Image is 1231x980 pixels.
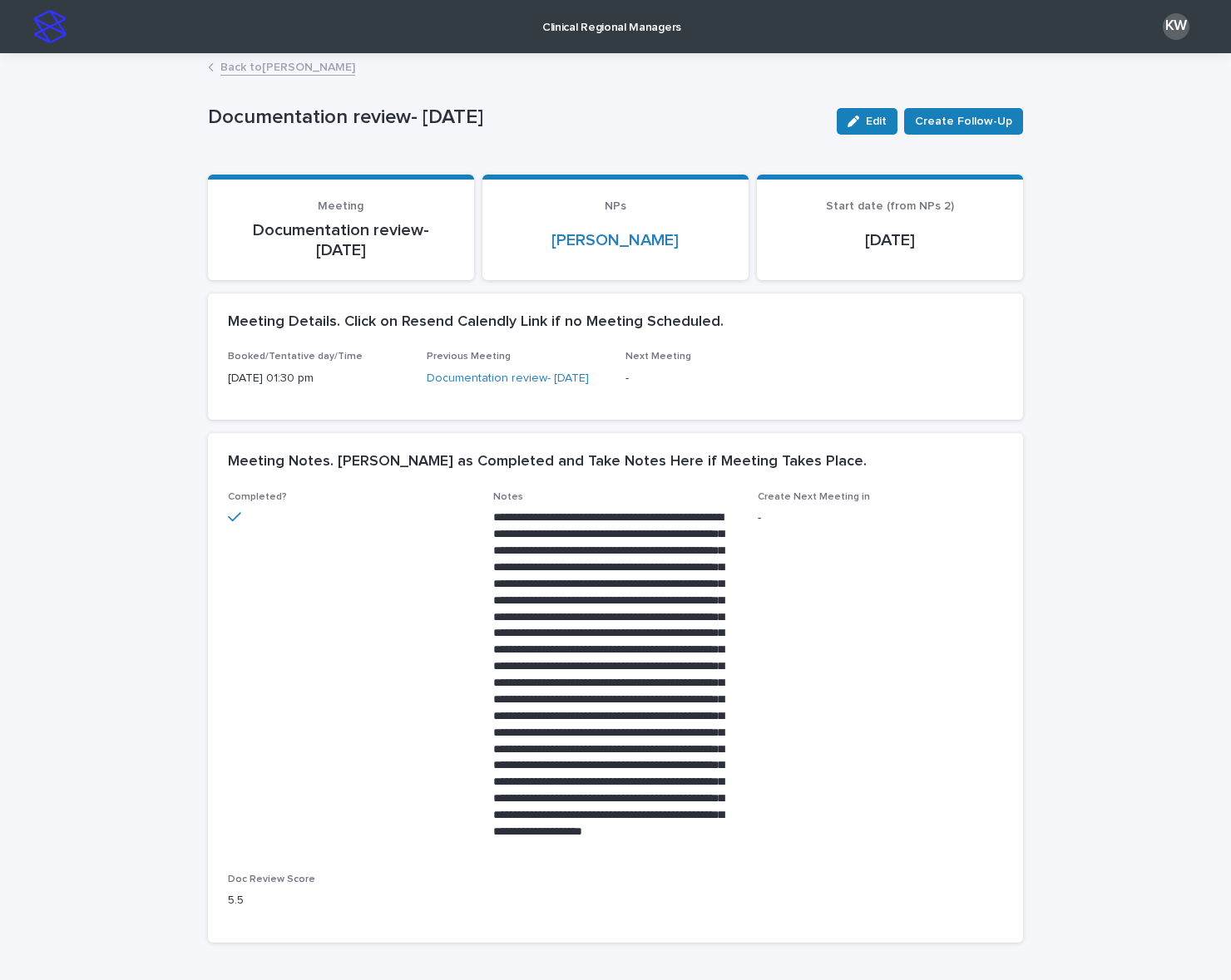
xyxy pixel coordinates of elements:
[605,200,626,212] span: NPs
[228,892,473,909] p: 5.5
[758,510,1003,527] p: -
[220,57,355,76] a: Back to[PERSON_NAME]
[826,200,954,212] span: Start date (from NPs 2)
[915,113,1012,130] span: Create Follow-Up
[228,313,724,332] h2: Meeting Details. Click on Resend Calendly Link if no Meeting Scheduled.
[1163,13,1189,40] div: KW
[228,220,454,260] p: Documentation review- [DATE]
[837,108,897,135] button: Edit
[208,106,823,130] p: Documentation review- [DATE]
[866,116,887,127] span: Edit
[228,874,315,884] span: Doc Review Score
[318,200,363,212] span: Meeting
[228,492,287,502] span: Completed?
[228,352,363,362] span: Booked/Tentative day/Time
[625,352,691,362] span: Next Meeting
[427,370,589,387] a: Documentation review- [DATE]
[228,453,867,471] h2: Meeting Notes. [PERSON_NAME] as Completed and Take Notes Here if Meeting Takes Place.
[904,108,1023,135] button: Create Follow-Up
[228,370,407,387] p: [DATE] 01:30 pm
[625,370,804,387] p: -
[758,492,870,502] span: Create Next Meeting in
[551,230,679,250] a: [PERSON_NAME]
[493,492,523,502] span: Notes
[427,352,511,362] span: Previous Meeting
[777,230,1003,250] p: [DATE]
[33,10,67,43] img: stacker-logo-s-only.png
